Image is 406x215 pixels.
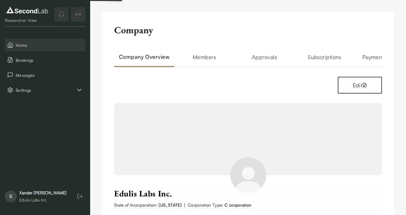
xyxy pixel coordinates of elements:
img: Edulis Labs Inc. [230,157,266,193]
h2: Members [174,53,234,67]
button: notifications [54,7,69,22]
span: C corporation [224,202,252,208]
button: Messages [5,69,85,81]
img: logo [5,5,50,15]
span: State of Incorporation: [114,202,182,208]
span: Corporation Type: [188,202,252,208]
div: | [114,202,382,209]
button: Settings [5,84,85,96]
span: [US_STATE] [159,202,182,208]
span: Settings [16,87,76,93]
span: X [5,190,17,202]
span: Edulis Labs Inc. [114,188,172,199]
div: Xander [PERSON_NAME] [19,190,66,196]
button: Expand/Collapse sidebar [71,7,85,22]
span: Messages [16,72,83,78]
span: Home [16,42,83,48]
button: Bookings [5,54,85,66]
div: Edulis Labs Inc. [19,197,66,203]
button: Log out [75,191,85,202]
span: Bookings [16,57,83,63]
div: Settings sub items [5,84,85,96]
h2: Company Overview [114,53,174,67]
h2: Subscriptions [295,53,355,67]
div: Researcher View [5,17,50,23]
h2: Company [114,24,153,36]
button: Edit [338,77,382,94]
h2: Approvals [234,53,295,67]
button: Home [5,39,85,51]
